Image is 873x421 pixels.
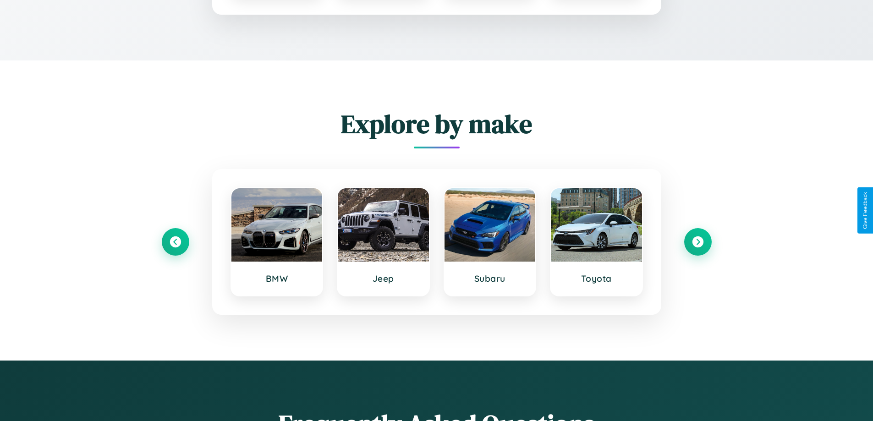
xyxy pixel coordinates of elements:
[560,273,633,284] h3: Toyota
[862,192,868,229] div: Give Feedback
[454,273,527,284] h3: Subaru
[241,273,313,284] h3: BMW
[347,273,420,284] h3: Jeep
[162,106,712,142] h2: Explore by make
